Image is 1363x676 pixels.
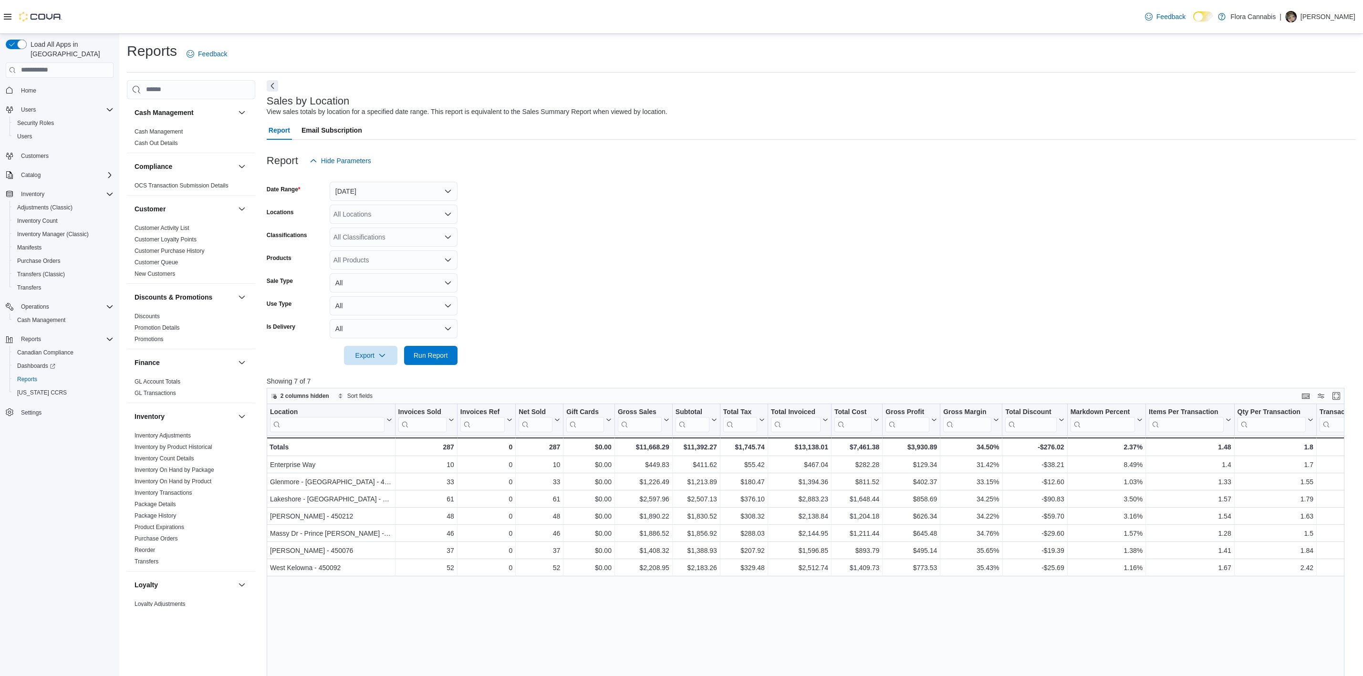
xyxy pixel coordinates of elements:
span: Inventory Count [13,215,114,227]
div: Items Per Transaction [1149,407,1224,416]
div: $1,394.36 [771,476,828,488]
span: Customer Queue [135,259,178,266]
div: 287 [398,441,454,453]
span: Adjustments (Classic) [17,204,73,211]
div: 287 [519,441,560,453]
div: Total Tax [723,407,757,432]
div: $7,461.38 [834,441,879,453]
span: Inventory Count Details [135,455,194,462]
div: Invoices Ref [460,407,505,416]
a: GL Account Totals [135,378,180,385]
a: Dashboards [13,360,59,372]
a: Customers [17,150,52,162]
a: Customer Loyalty Points [135,236,197,243]
button: Invoices Sold [398,407,454,432]
div: Invoices Sold [398,407,446,432]
span: OCS Transaction Submission Details [135,182,229,189]
button: Total Tax [723,407,765,432]
a: Security Roles [13,117,58,129]
a: Product Expirations [135,524,184,530]
div: Customer [127,222,255,283]
button: Transfers [10,281,117,294]
a: Inventory On Hand by Product [135,478,211,485]
button: Open list of options [444,233,452,241]
button: Cash Management [10,313,117,327]
div: Gift Cards [566,407,604,416]
a: Inventory Adjustments [135,432,191,439]
div: Total Invoiced [771,407,821,416]
a: Cash Management [13,314,69,326]
label: Classifications [267,231,307,239]
h3: Sales by Location [267,95,350,107]
span: GL Account Totals [135,378,180,385]
button: Users [10,130,117,143]
button: Reports [2,333,117,346]
button: Discounts & Promotions [135,292,234,302]
button: Loyalty [236,579,248,591]
span: Home [21,87,36,94]
nav: Complex example [6,80,114,444]
a: New Customers [135,270,175,277]
div: $449.83 [618,459,669,470]
span: Inventory Manager (Classic) [17,230,89,238]
span: Export [350,346,392,365]
label: Products [267,254,291,262]
div: Location [270,407,385,432]
button: Security Roles [10,116,117,130]
img: Cova [19,12,62,21]
span: Transfers (Classic) [13,269,114,280]
a: Feedback [1141,7,1189,26]
div: Subtotal [676,407,709,432]
a: Adjustments (Classic) [13,202,76,213]
button: Customers [2,149,117,163]
span: Hide Parameters [321,156,371,166]
a: Promotions [135,336,164,343]
span: Promotions [135,335,164,343]
span: Feedback [198,49,227,59]
span: Run Report [414,351,448,360]
div: Compliance [127,180,255,195]
a: Loyalty Adjustments [135,601,186,607]
span: Dashboards [13,360,114,372]
div: Qty Per Transaction [1237,407,1305,416]
span: Dashboards [17,362,55,370]
a: Cash Management [135,128,183,135]
button: Inventory [236,411,248,422]
span: Users [13,131,114,142]
h3: Customer [135,204,166,214]
button: Net Sold [519,407,560,432]
div: 31.42% [943,459,999,470]
button: Markdown Percent [1070,407,1142,432]
label: Date Range [267,186,301,193]
a: Inventory Transactions [135,489,192,496]
button: Discounts & Promotions [236,291,248,303]
div: $3,930.89 [885,441,937,453]
button: Subtotal [676,407,717,432]
div: $467.04 [771,459,828,470]
button: Cash Management [135,108,234,117]
button: Compliance [135,162,234,171]
div: Discounts & Promotions [127,311,255,349]
label: Is Delivery [267,323,295,331]
button: Catalog [17,169,44,181]
a: Purchase Orders [135,535,178,542]
button: Users [2,103,117,116]
div: $1,213.89 [676,476,717,488]
span: Cash Management [13,314,114,326]
div: $811.52 [834,476,879,488]
button: Gross Profit [885,407,937,432]
div: $282.28 [834,459,879,470]
button: [DATE] [330,182,458,201]
div: 33 [398,476,454,488]
button: Gift Cards [566,407,612,432]
div: 0 [460,441,512,453]
div: $55.42 [723,459,765,470]
span: Security Roles [17,119,54,127]
span: Customer Purchase History [135,247,205,255]
span: Users [17,104,114,115]
span: Reports [21,335,41,343]
a: Inventory Count [13,215,62,227]
button: Reports [10,373,117,386]
span: Manifests [13,242,114,253]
